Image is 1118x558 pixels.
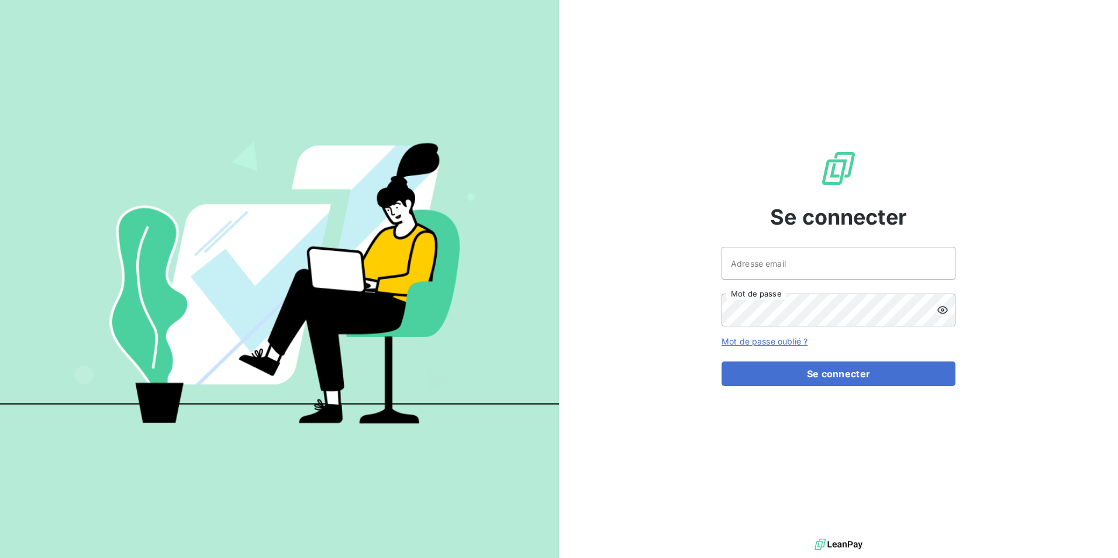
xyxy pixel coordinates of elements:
[770,201,907,233] span: Se connecter
[722,247,955,280] input: placeholder
[722,361,955,386] button: Se connecter
[820,150,857,187] img: Logo LeanPay
[815,536,862,553] img: logo
[722,336,808,346] a: Mot de passe oublié ?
